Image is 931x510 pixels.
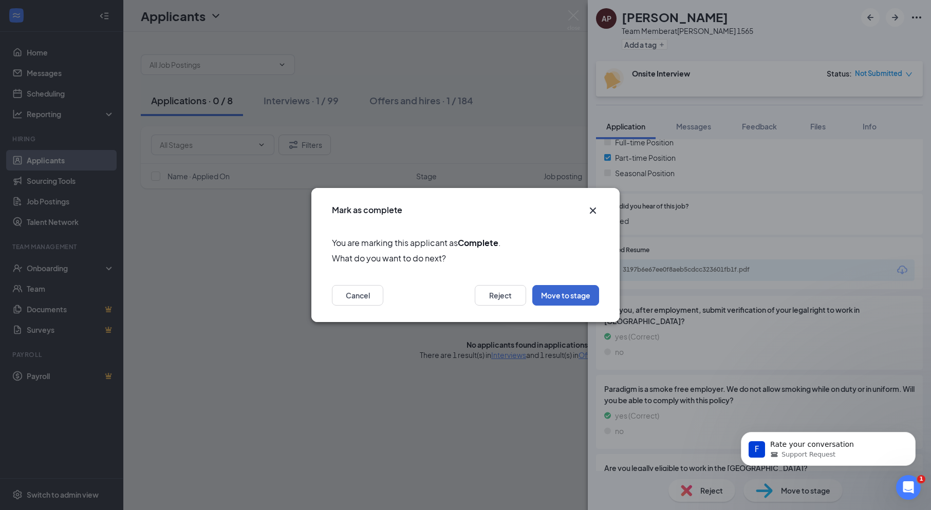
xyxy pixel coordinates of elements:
span: What do you want to do next? [332,252,599,265]
button: Reject [475,285,526,306]
button: Move to stage [532,285,599,306]
button: Cancel [332,285,383,306]
span: 1 [917,475,925,483]
iframe: Intercom live chat [896,475,921,500]
h3: Mark as complete [332,204,402,216]
span: You are marking this applicant as . [332,236,599,249]
svg: Cross [587,204,599,217]
iframe: Intercom notifications message [725,410,931,482]
b: Complete [458,237,498,248]
button: Close [587,204,599,217]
